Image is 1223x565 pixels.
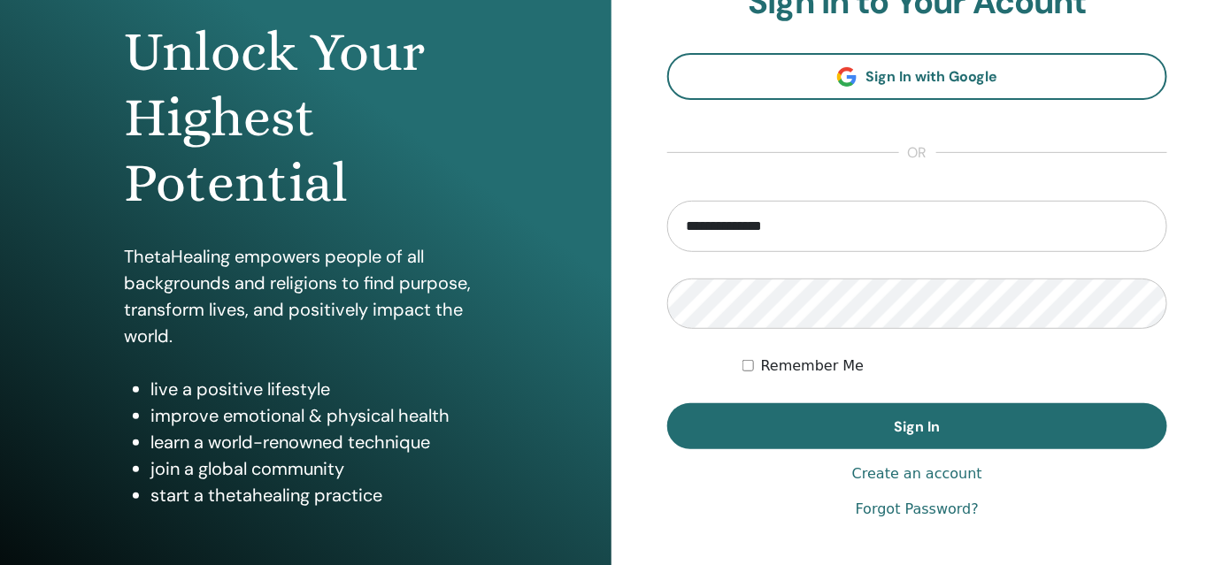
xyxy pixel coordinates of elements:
[150,402,488,429] li: improve emotional & physical health
[150,455,488,482] li: join a global community
[667,403,1167,449] button: Sign In
[124,19,488,217] h1: Unlock Your Highest Potential
[150,429,488,455] li: learn a world-renowned technique
[895,417,941,436] span: Sign In
[667,53,1167,100] a: Sign In with Google
[761,355,865,377] label: Remember Me
[856,499,979,520] a: Forgot Password?
[150,482,488,508] li: start a thetahealing practice
[899,142,936,164] span: or
[150,376,488,402] li: live a positive lifestyle
[124,243,488,349] p: ThetaHealing empowers people of all backgrounds and religions to find purpose, transform lives, a...
[865,67,997,86] span: Sign In with Google
[852,463,982,485] a: Create an account
[742,355,1167,377] div: Keep me authenticated indefinitely or until I manually logout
